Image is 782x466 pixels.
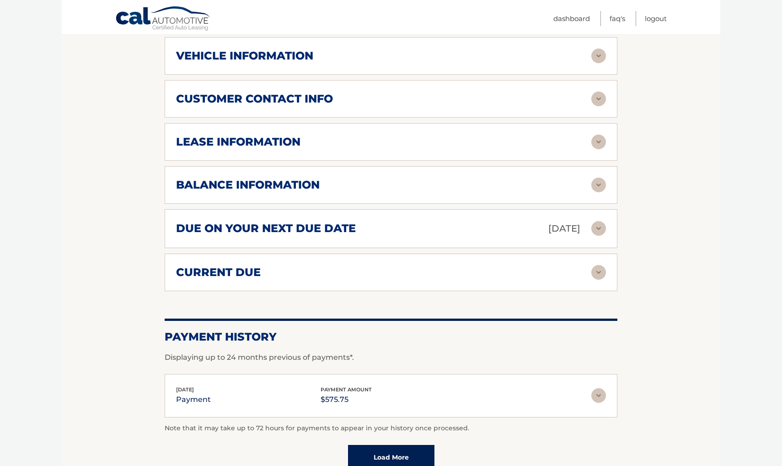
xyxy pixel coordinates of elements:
h2: balance information [176,178,320,192]
p: $575.75 [321,393,372,406]
p: [DATE] [548,221,580,237]
img: accordion-rest.svg [591,388,606,403]
p: Displaying up to 24 months previous of payments*. [165,352,617,363]
h2: lease information [176,135,300,149]
h2: Payment History [165,330,617,344]
img: accordion-rest.svg [591,49,606,63]
a: Dashboard [553,11,590,26]
a: FAQ's [610,11,625,26]
a: Logout [645,11,667,26]
img: accordion-rest.svg [591,178,606,192]
a: Cal Automotive [115,6,211,33]
img: accordion-rest.svg [591,221,606,236]
span: [DATE] [176,386,194,393]
img: accordion-rest.svg [591,265,606,280]
img: accordion-rest.svg [591,135,606,149]
h2: due on your next due date [176,222,356,235]
h2: customer contact info [176,92,333,106]
h2: current due [176,266,261,279]
span: payment amount [321,386,372,393]
img: accordion-rest.svg [591,92,606,106]
p: Note that it may take up to 72 hours for payments to appear in your history once processed. [165,423,617,434]
p: payment [176,393,211,406]
h2: vehicle information [176,49,313,63]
